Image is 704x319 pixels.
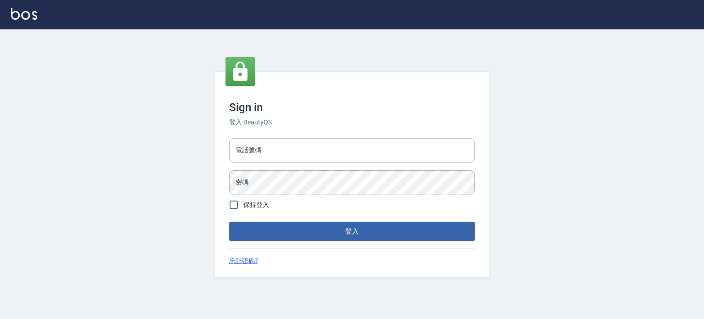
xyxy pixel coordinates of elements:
[243,200,269,210] span: 保持登入
[11,8,37,20] img: Logo
[229,101,475,114] h3: Sign in
[229,118,475,127] h6: 登入 BeautyOS
[229,256,258,266] a: 忘記密碼?
[229,222,475,241] button: 登入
